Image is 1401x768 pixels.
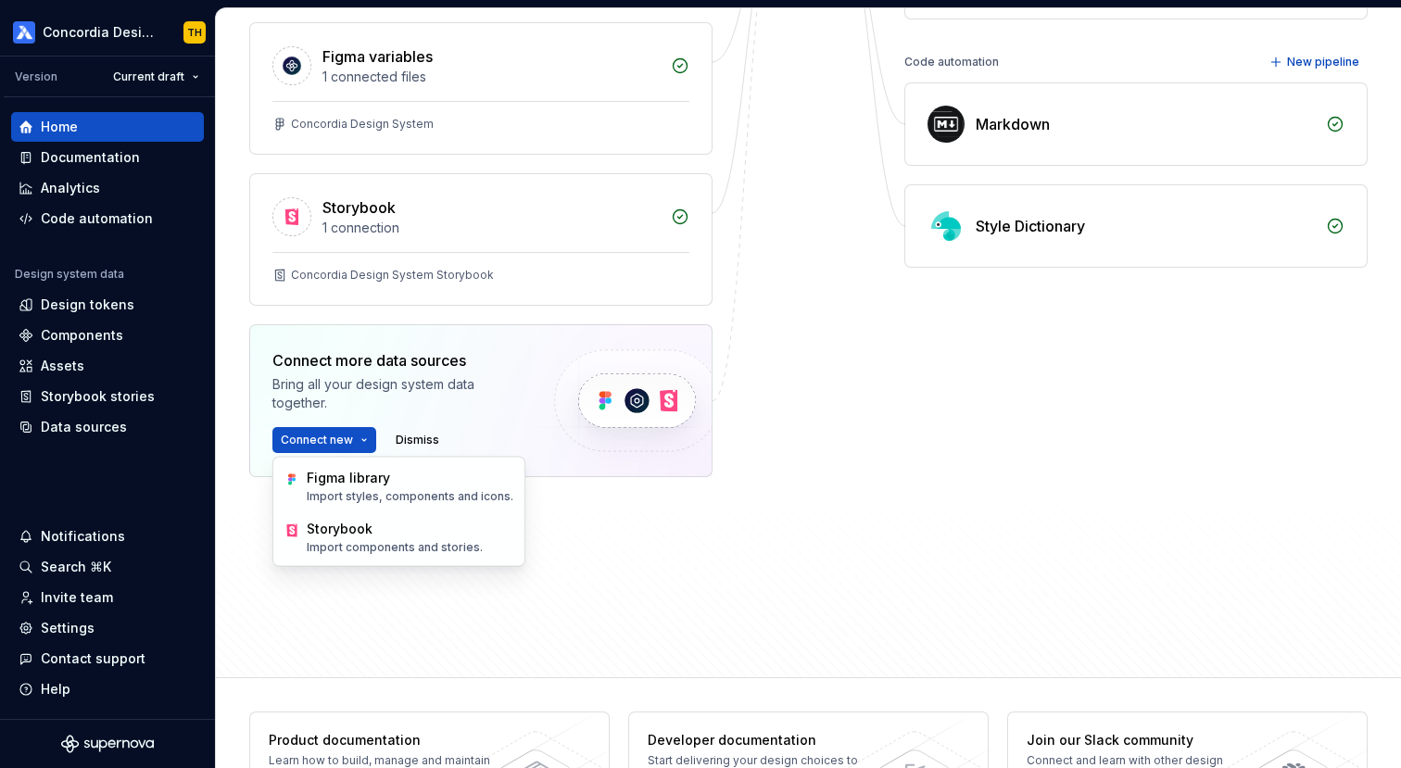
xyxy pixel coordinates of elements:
[307,540,483,555] p: Import components and stories.
[11,321,204,350] a: Components
[11,143,204,172] a: Documentation
[41,619,95,637] div: Settings
[272,375,523,412] div: Bring all your design system data together.
[41,148,140,167] div: Documentation
[11,112,204,142] a: Home
[648,731,879,749] div: Developer documentation
[15,267,124,282] div: Design system data
[187,25,202,40] div: TH
[1287,55,1359,69] span: New pipeline
[11,290,204,320] a: Design tokens
[1264,49,1368,75] button: New pipeline
[13,21,35,44] img: 710ec17d-181e-451d-af14-9a91d01c304b.png
[43,23,161,42] div: Concordia Design System
[41,680,70,699] div: Help
[291,268,494,283] div: Concordia Design System Storybook
[11,351,204,381] a: Assets
[41,558,111,576] div: Search ⌘K
[41,387,155,406] div: Storybook stories
[322,68,660,86] div: 1 connected files
[4,12,211,52] button: Concordia Design SystemTH
[307,469,513,487] div: Figma library
[41,649,145,668] div: Contact support
[976,113,1050,135] div: Markdown
[11,583,204,612] a: Invite team
[272,349,523,371] div: Connect more data sources
[11,382,204,411] a: Storybook stories
[11,412,204,442] a: Data sources
[249,173,713,306] a: Storybook1 connectionConcordia Design System Storybook
[269,731,500,749] div: Product documentation
[105,64,208,90] button: Current draft
[322,45,433,68] div: Figma variables
[11,173,204,203] a: Analytics
[15,69,57,84] div: Version
[976,215,1085,237] div: Style Dictionary
[41,118,78,136] div: Home
[61,735,154,753] svg: Supernova Logo
[1027,731,1258,749] div: Join our Slack community
[11,674,204,704] button: Help
[281,433,353,447] span: Connect new
[249,22,713,155] a: Figma variables1 connected filesConcordia Design System
[41,326,123,345] div: Components
[272,427,376,453] button: Connect new
[11,522,204,551] button: Notifications
[904,49,999,75] div: Code automation
[291,117,434,132] div: Concordia Design System
[41,588,113,607] div: Invite team
[11,613,204,643] a: Settings
[322,196,396,219] div: Storybook
[11,204,204,233] a: Code automation
[41,527,125,546] div: Notifications
[41,179,100,197] div: Analytics
[41,357,84,375] div: Assets
[41,418,127,436] div: Data sources
[307,489,513,504] p: Import styles, components and icons.
[11,552,204,582] button: Search ⌘K
[396,433,439,447] span: Dismiss
[113,69,184,84] span: Current draft
[307,520,483,538] div: Storybook
[322,219,660,237] div: 1 connection
[387,427,448,453] button: Dismiss
[11,644,204,674] button: Contact support
[41,296,134,314] div: Design tokens
[41,209,153,228] div: Code automation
